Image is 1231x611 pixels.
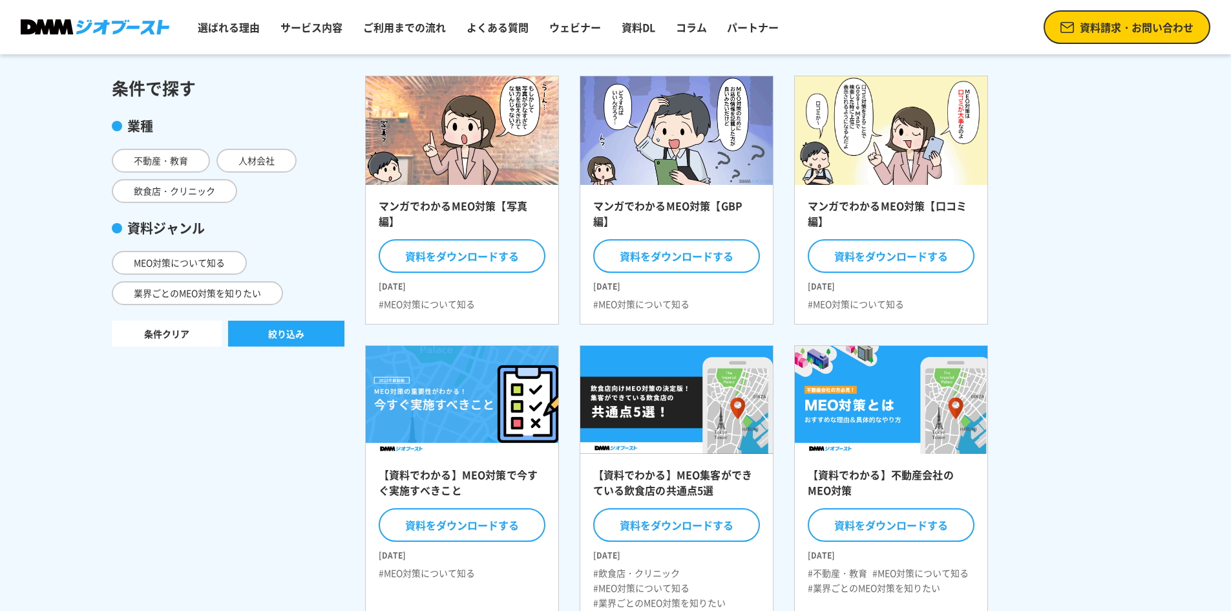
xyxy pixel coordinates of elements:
a: パートナー [722,14,784,40]
li: #MEO対策について知る [593,297,689,311]
button: 絞り込み [228,321,344,347]
button: 資料をダウンロードする [808,239,974,273]
time: [DATE] [808,275,974,292]
span: 業界ごとのMEO対策を知りたい [112,281,283,305]
time: [DATE] [593,275,760,292]
a: サービス内容 [275,14,348,40]
span: 資料請求・お問い合わせ [1080,19,1194,35]
a: マンガでわかるMEO対策【GBP編】 資料をダウンロードする [DATE] #MEO対策について知る [580,76,773,325]
a: 条件クリア [112,321,222,347]
a: 選ばれる理由 [193,14,265,40]
li: #業界ごとのMEO対策を知りたい [808,581,940,595]
h2: マンガでわかるMEO対策【写真編】 [379,198,545,237]
a: ご利用までの流れ [358,14,451,40]
h2: 【資料でわかる】MEO対策で今すぐ実施すべきこと [379,467,545,506]
div: 条件で探す [112,76,344,101]
li: #MEO対策について知る [379,297,475,311]
li: #業界ごとのMEO対策を知りたい [593,596,726,610]
a: よくある質問 [461,14,534,40]
h2: 【資料でわかる】不動産会社のMEO対策 [808,467,974,506]
a: マンガでわかるMEO対策【写真編】 資料をダウンロードする [DATE] #MEO対策について知る [365,76,559,325]
time: [DATE] [379,544,545,561]
span: 人材会社 [216,149,297,173]
a: 資料DL [616,14,660,40]
button: 資料をダウンロードする [379,508,545,542]
img: DMMジオブースト [21,19,169,36]
button: 資料をダウンロードする [593,508,760,542]
li: #MEO対策について知る [808,297,904,311]
h2: マンガでわかるMEO対策【口コミ編】 [808,198,974,237]
time: [DATE] [808,544,974,561]
button: 資料をダウンロードする [593,239,760,273]
li: #不動産・教育 [808,566,867,580]
li: #MEO対策について知る [593,581,689,595]
div: 業種 [112,116,344,136]
time: [DATE] [593,544,760,561]
li: #飲食店・クリニック [593,566,680,580]
a: 資料請求・お問い合わせ [1044,10,1210,44]
span: 不動産・教育 [112,149,210,173]
li: #MEO対策について知る [872,566,969,580]
span: 飲食店・クリニック [112,179,237,203]
li: #MEO対策について知る [379,566,475,580]
h2: 【資料でわかる】MEO集客ができている飲食店の共通点5選 [593,467,760,506]
span: MEO対策について知る [112,251,247,275]
button: 資料をダウンロードする [379,239,545,273]
h2: マンガでわかるMEO対策【GBP編】 [593,198,760,237]
div: 資料ジャンル [112,219,344,238]
a: コラム [671,14,712,40]
a: ウェビナー [544,14,606,40]
time: [DATE] [379,275,545,292]
button: 資料をダウンロードする [808,508,974,542]
a: マンガでわかるMEO対策【口コミ編】 資料をダウンロードする [DATE] #MEO対策について知る [794,76,988,325]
